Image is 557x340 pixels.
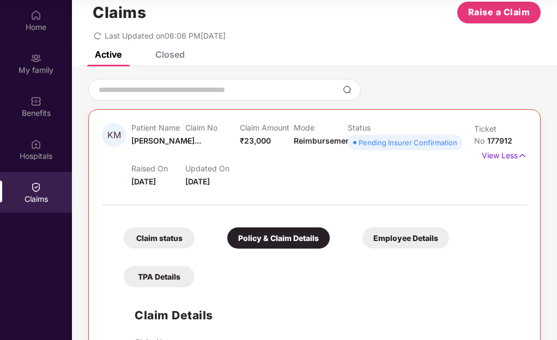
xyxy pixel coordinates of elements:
[240,123,294,132] p: Claim Amount
[294,136,353,145] span: Reimbursement
[155,49,185,60] div: Closed
[131,177,156,186] span: [DATE]
[131,164,185,173] p: Raised On
[31,53,41,64] img: svg+xml;base64,PHN2ZyB3aWR0aD0iMjAiIGhlaWdodD0iMjAiIHZpZXdCb3g9IjAgMCAyMCAyMCIgZmlsbD0ibm9uZSIgeG...
[482,147,527,162] p: View Less
[105,31,226,40] span: Last Updated on 06:06 PM[DATE]
[31,10,41,21] img: svg+xml;base64,PHN2ZyBpZD0iSG9tZSIgeG1sbnM9Imh0dHA6Ly93d3cudzMub3JnLzIwMDAvc3ZnIiB3aWR0aD0iMjAiIG...
[294,123,348,132] p: Mode
[131,136,201,145] span: [PERSON_NAME]...
[31,139,41,150] img: svg+xml;base64,PHN2ZyBpZD0iSG9zcGl0YWxzIiB4bWxucz0iaHR0cDovL3d3dy53My5vcmcvMjAwMC9zdmciIHdpZHRoPS...
[240,136,271,145] span: ₹23,000
[348,123,402,132] p: Status
[135,306,213,324] h1: Claim Details
[185,177,210,186] span: [DATE]
[457,2,541,23] button: Raise a Claim
[107,131,121,140] span: KM
[362,227,449,249] div: Employee Details
[185,123,239,132] p: Claim No
[343,85,352,94] img: svg+xml;base64,PHN2ZyBpZD0iU2VhcmNoLTMyeDMyIiB4bWxucz0iaHR0cDovL3d3dy53My5vcmcvMjAwMC9zdmciIHdpZH...
[31,182,41,193] img: svg+xml;base64,PHN2ZyBpZD0iQ2xhaW0iIHhtbG5zPSJodHRwOi8vd3d3LnczLm9yZy8yMDAwL3N2ZyIgd2lkdGg9IjIwIi...
[185,136,189,145] span: -
[468,5,530,19] span: Raise a Claim
[94,31,101,40] span: redo
[359,137,457,148] div: Pending Insurer Confirmation
[518,150,527,162] img: svg+xml;base64,PHN2ZyB4bWxucz0iaHR0cDovL3d3dy53My5vcmcvMjAwMC9zdmciIHdpZHRoPSIxNyIgaGVpZ2h0PSIxNy...
[95,49,122,60] div: Active
[124,266,195,287] div: TPA Details
[185,164,239,173] p: Updated On
[93,3,146,22] h1: Claims
[31,96,41,107] img: svg+xml;base64,PHN2ZyBpZD0iQmVuZWZpdHMiIHhtbG5zPSJodHRwOi8vd3d3LnczLm9yZy8yMDAwL3N2ZyIgd2lkdGg9Ij...
[131,123,185,132] p: Patient Name
[124,227,195,249] div: Claim status
[487,136,512,145] span: 177912
[474,124,497,145] span: Ticket No
[227,227,330,249] div: Policy & Claim Details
